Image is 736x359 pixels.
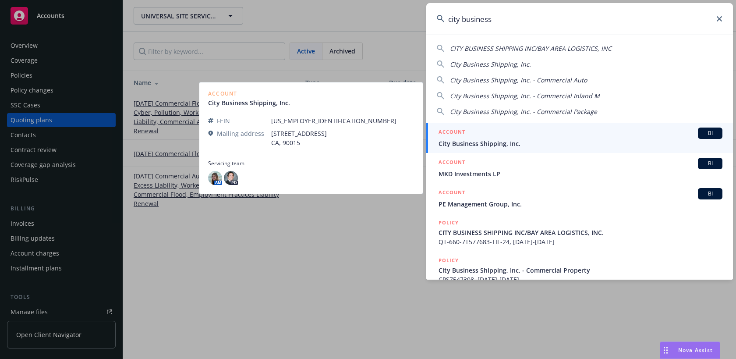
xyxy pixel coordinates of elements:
[660,341,720,359] button: Nova Assist
[439,188,465,199] h5: ACCOUNT
[450,107,597,116] span: City Business Shipping, Inc. - Commercial Package
[701,190,719,198] span: BI
[439,169,722,178] span: MKD Investments LP
[426,251,733,289] a: POLICYCity Business Shipping, Inc. - Commercial PropertyCPS7547308, [DATE]-[DATE]
[426,123,733,153] a: ACCOUNTBICity Business Shipping, Inc.
[450,44,612,53] span: CITY BUSINESS SHIPPING INC/BAY AREA LOGISTICS, INC
[439,218,459,227] h5: POLICY
[439,266,722,275] span: City Business Shipping, Inc. - Commercial Property
[426,3,733,35] input: Search...
[439,128,465,138] h5: ACCOUNT
[439,139,722,148] span: City Business Shipping, Inc.
[660,342,671,359] div: Drag to move
[439,199,722,209] span: PE Management Group, Inc.
[439,237,722,246] span: QT-660-7T577683-TIL-24, [DATE]-[DATE]
[450,60,531,68] span: City Business Shipping, Inc.
[450,76,587,84] span: City Business Shipping, Inc. - Commercial Auto
[450,92,600,100] span: City Business Shipping, Inc. - Commercial Inland M
[426,213,733,251] a: POLICYCITY BUSINESS SHIPPING INC/BAY AREA LOGISTICS, INC.QT-660-7T577683-TIL-24, [DATE]-[DATE]
[439,158,465,168] h5: ACCOUNT
[426,183,733,213] a: ACCOUNTBIPE Management Group, Inc.
[701,160,719,167] span: BI
[439,256,459,265] h5: POLICY
[426,153,733,183] a: ACCOUNTBIMKD Investments LP
[439,228,722,237] span: CITY BUSINESS SHIPPING INC/BAY AREA LOGISTICS, INC.
[678,346,713,354] span: Nova Assist
[439,275,722,284] span: CPS7547308, [DATE]-[DATE]
[701,129,719,137] span: BI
